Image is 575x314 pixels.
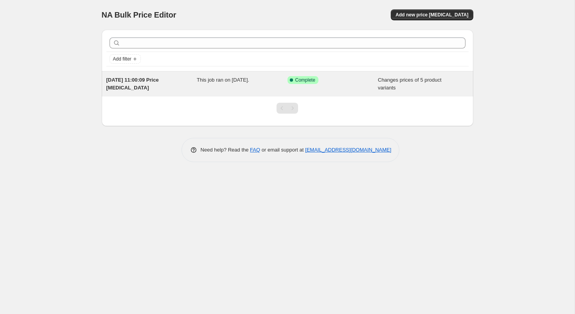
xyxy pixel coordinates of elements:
[110,54,141,64] button: Add filter
[277,103,298,114] nav: Pagination
[295,77,315,83] span: Complete
[102,11,176,19] span: NA Bulk Price Editor
[260,147,305,153] span: or email support at
[201,147,250,153] span: Need help? Read the
[305,147,391,153] a: [EMAIL_ADDRESS][DOMAIN_NAME]
[197,77,249,83] span: This job ran on [DATE].
[391,9,473,20] button: Add new price [MEDICAL_DATA]
[113,56,131,62] span: Add filter
[250,147,260,153] a: FAQ
[395,12,468,18] span: Add new price [MEDICAL_DATA]
[106,77,159,91] span: [DATE] 11:00:09 Price [MEDICAL_DATA]
[378,77,442,91] span: Changes prices of 5 product variants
